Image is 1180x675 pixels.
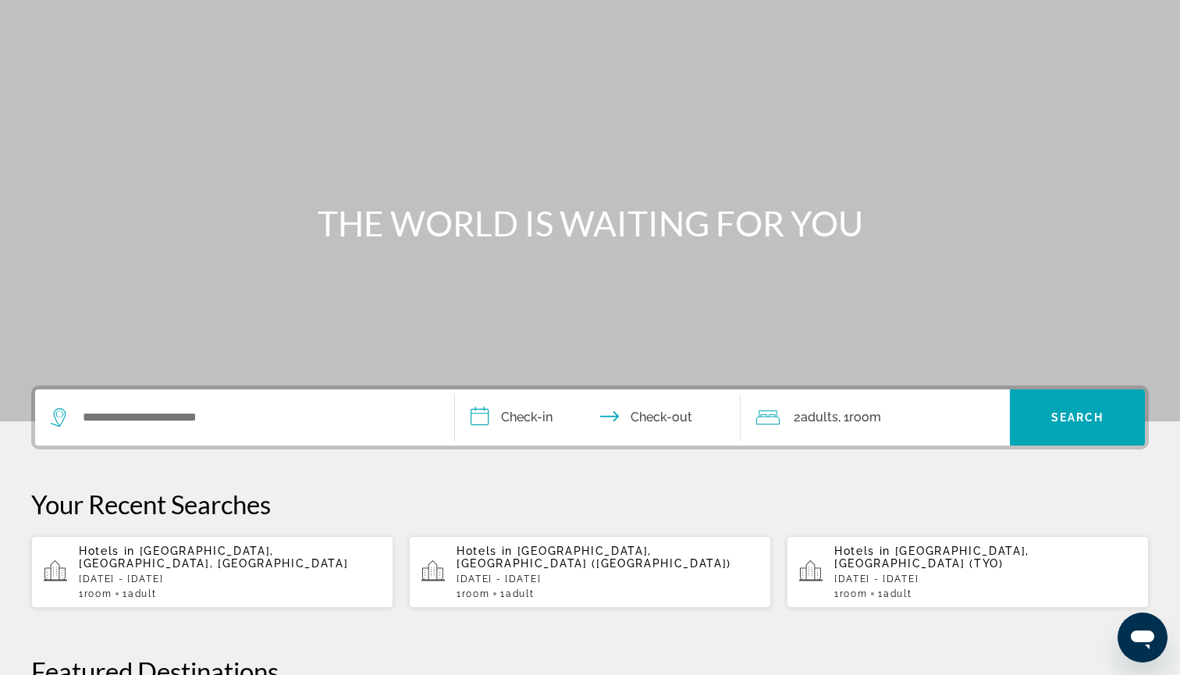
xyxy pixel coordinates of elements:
[801,410,838,425] span: Adults
[79,545,348,570] span: [GEOGRAPHIC_DATA], [GEOGRAPHIC_DATA], [GEOGRAPHIC_DATA]
[838,407,881,428] span: , 1
[834,545,890,557] span: Hotels in
[79,588,112,599] span: 1
[741,389,1011,446] button: Travelers: 2 adults, 0 children
[35,389,1145,446] div: Search widget
[1118,613,1168,663] iframe: Bouton de lancement de la fenêtre de messagerie
[840,588,868,599] span: Room
[794,407,838,428] span: 2
[457,545,513,557] span: Hotels in
[457,574,759,584] p: [DATE] - [DATE]
[462,588,490,599] span: Room
[31,535,393,609] button: Hotels in [GEOGRAPHIC_DATA], [GEOGRAPHIC_DATA], [GEOGRAPHIC_DATA][DATE] - [DATE]1Room1Adult
[834,545,1029,570] span: [GEOGRAPHIC_DATA], [GEOGRAPHIC_DATA] (TYO)
[457,588,489,599] span: 1
[409,535,771,609] button: Hotels in [GEOGRAPHIC_DATA], [GEOGRAPHIC_DATA] ([GEOGRAPHIC_DATA])[DATE] - [DATE]1Room1Adult
[128,588,156,599] span: Adult
[1051,411,1104,424] span: Search
[84,588,112,599] span: Room
[834,588,867,599] span: 1
[31,488,1149,520] p: Your Recent Searches
[883,588,912,599] span: Adult
[500,588,534,599] span: 1
[849,410,881,425] span: Room
[457,545,731,570] span: [GEOGRAPHIC_DATA], [GEOGRAPHIC_DATA] ([GEOGRAPHIC_DATA])
[79,545,135,557] span: Hotels in
[1010,389,1145,446] button: Search
[506,588,534,599] span: Adult
[123,588,156,599] span: 1
[878,588,912,599] span: 1
[834,574,1136,584] p: [DATE] - [DATE]
[787,535,1149,609] button: Hotels in [GEOGRAPHIC_DATA], [GEOGRAPHIC_DATA] (TYO)[DATE] - [DATE]1Room1Adult
[79,574,381,584] p: [DATE] - [DATE]
[455,389,741,446] button: Check in and out dates
[297,203,883,243] h1: THE WORLD IS WAITING FOR YOU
